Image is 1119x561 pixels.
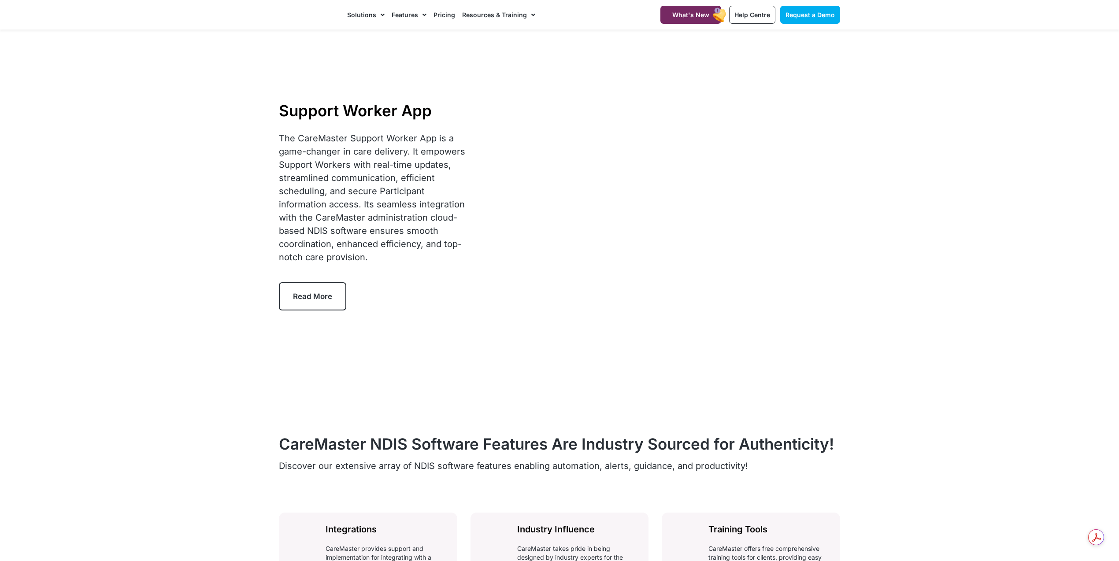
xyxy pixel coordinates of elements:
[279,8,338,22] img: CareMaster Logo
[279,282,346,310] a: Read More
[517,524,638,535] h2: Industry Influence
[326,524,446,535] h2: Integrations
[482,524,507,550] img: Industry-informed, CareMaster NDIS CRM integrates NDIS Support Worker and Participant Apps, showc...
[672,11,709,18] span: What's New
[780,6,840,24] a: Request a Demo
[279,101,470,120] h1: Support Worker App
[708,524,829,535] h2: Training Tools
[729,6,775,24] a: Help Centre
[279,132,470,264] div: The CareMaster Support Worker App is a game-changer in care delivery. It empowers Support Workers...
[279,435,840,453] h2: CareMaster NDIS Software Features Are Industry Sourced for Authenticity!
[279,459,840,472] p: Discover our extensive array of NDIS software features enabling automation, alerts, guidance, and...
[290,524,315,550] img: CareMaster NDIS CRM ensures seamless work integration with Xero and MYOB, optimising financial ma...
[673,524,698,550] img: CareMaster NDIS CRM provides clients with free training tools, including videos and guides, enhan...
[734,11,770,18] span: Help Centre
[786,11,835,18] span: Request a Demo
[293,292,332,301] span: Read More
[660,6,721,24] a: What's New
